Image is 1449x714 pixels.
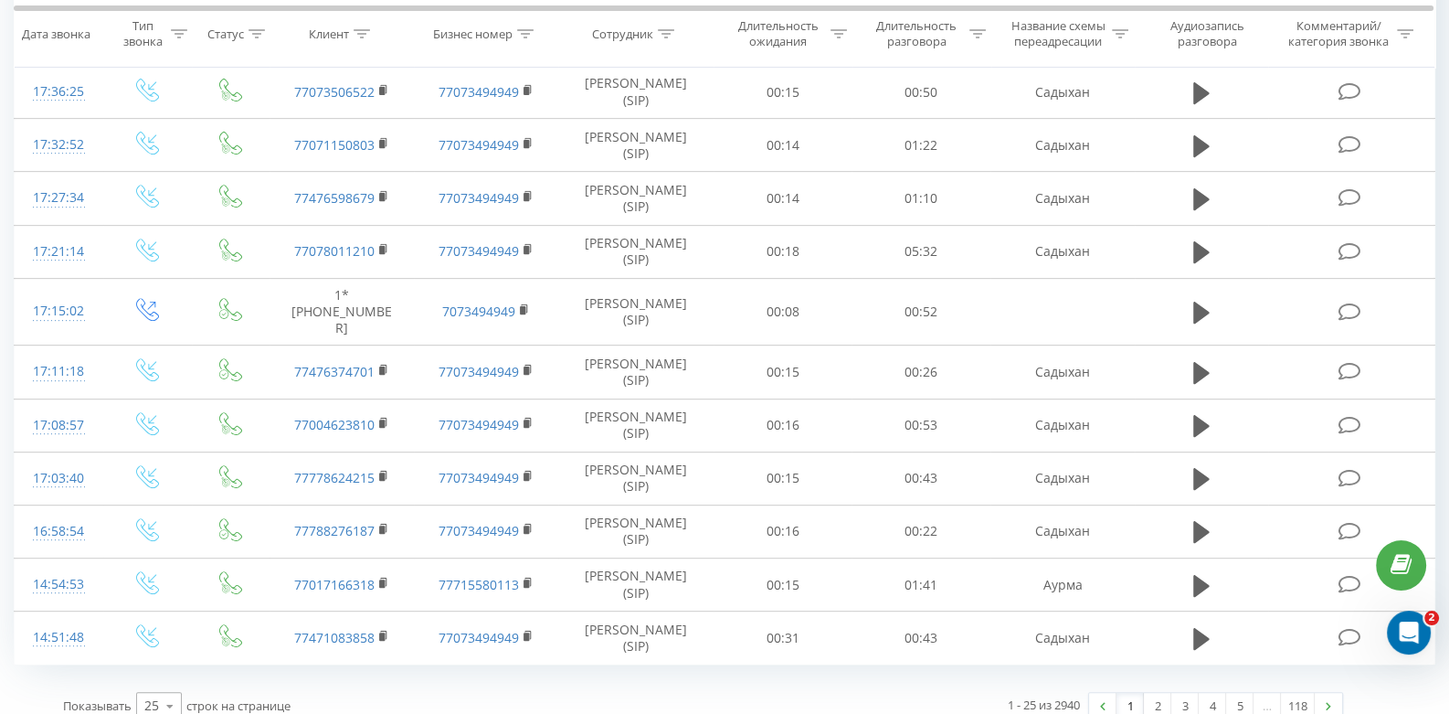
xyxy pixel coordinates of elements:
td: [PERSON_NAME] (SIP) [558,612,714,665]
td: 05:32 [851,225,990,278]
a: 77073494949 [439,629,519,646]
td: [PERSON_NAME] (SIP) [558,119,714,172]
div: Тип звонка [119,19,165,50]
div: Клиент [309,27,349,42]
td: 00:16 [714,505,852,558]
td: [PERSON_NAME] (SIP) [558,278,714,346]
td: 01:41 [851,559,990,612]
td: Садыхан [990,119,1135,172]
td: Садыхан [990,452,1135,505]
td: 00:43 [851,452,990,505]
td: 1*[PHONE_NUMBER] [270,278,414,346]
div: Бизнес номер [433,27,513,42]
td: 00:43 [851,612,990,665]
div: Длительность разговора [868,19,965,50]
a: 77071150803 [294,136,375,154]
td: 00:16 [714,399,852,452]
td: 00:14 [714,119,852,172]
td: Садыхан [990,346,1135,399]
td: 00:08 [714,278,852,346]
td: 00:15 [714,559,852,612]
div: 17:11:18 [33,354,85,389]
td: 00:14 [714,172,852,225]
div: 17:15:02 [33,293,85,329]
div: 16:58:54 [33,514,85,549]
div: Название схемы переадресации [1010,19,1107,50]
td: 00:50 [851,66,990,119]
div: Аудиозапись разговора [1151,19,1264,50]
a: 77788276187 [294,522,375,539]
td: 00:31 [714,612,852,665]
a: 77073494949 [439,416,519,433]
div: 14:51:48 [33,620,85,655]
a: 77073506522 [294,83,375,101]
td: Аурма [990,559,1135,612]
td: 00:15 [714,346,852,399]
a: 77715580113 [439,576,519,593]
td: 00:18 [714,225,852,278]
span: 2 [1424,611,1439,625]
a: 77073494949 [439,522,519,539]
div: 17:08:57 [33,408,85,443]
td: Садыхан [990,225,1135,278]
div: Комментарий/категория звонка [1285,19,1392,50]
a: 77073494949 [439,83,519,101]
td: [PERSON_NAME] (SIP) [558,505,714,558]
td: 00:22 [851,505,990,558]
td: 01:10 [851,172,990,225]
span: строк на странице [186,698,291,714]
a: 77073494949 [439,469,519,486]
td: 00:52 [851,278,990,346]
td: 00:15 [714,452,852,505]
div: 17:36:25 [33,74,85,110]
a: 77471083858 [294,629,375,646]
a: 77017166318 [294,576,375,593]
td: Садыхан [990,66,1135,119]
div: Длительность ожидания [730,19,827,50]
div: 17:03:40 [33,461,85,496]
a: 77778624215 [294,469,375,486]
iframe: Intercom live chat [1387,611,1431,655]
a: 77073494949 [439,242,519,260]
a: 77078011210 [294,242,375,260]
td: 01:22 [851,119,990,172]
td: Садыхан [990,612,1135,665]
div: Статус [207,27,244,42]
span: Показывать [63,698,132,714]
a: 77004623810 [294,416,375,433]
a: 7073494949 [442,303,515,320]
a: 77073494949 [439,363,519,380]
div: 14:54:53 [33,567,85,602]
div: 17:27:34 [33,180,85,216]
td: Садыхан [990,172,1135,225]
td: [PERSON_NAME] (SIP) [558,172,714,225]
td: [PERSON_NAME] (SIP) [558,399,714,452]
td: 00:26 [851,346,990,399]
a: 77476374701 [294,363,375,380]
td: Садыхан [990,399,1135,452]
td: [PERSON_NAME] (SIP) [558,559,714,612]
div: Сотрудник [592,27,653,42]
td: [PERSON_NAME] (SIP) [558,452,714,505]
td: Садыхан [990,505,1135,558]
div: 1 - 25 из 2940 [1008,696,1080,714]
div: 17:21:14 [33,234,85,270]
td: 00:15 [714,66,852,119]
div: Дата звонка [22,27,90,42]
a: 77476598679 [294,189,375,207]
td: 00:53 [851,399,990,452]
a: 77073494949 [439,189,519,207]
td: [PERSON_NAME] (SIP) [558,225,714,278]
td: [PERSON_NAME] (SIP) [558,66,714,119]
a: 77073494949 [439,136,519,154]
div: 17:32:52 [33,127,85,163]
td: [PERSON_NAME] (SIP) [558,346,714,399]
